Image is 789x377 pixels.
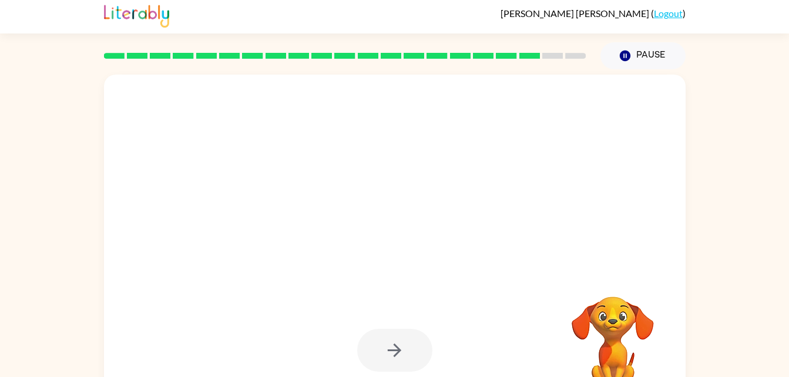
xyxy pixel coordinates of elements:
[501,8,651,19] span: [PERSON_NAME] [PERSON_NAME]
[600,42,686,69] button: Pause
[654,8,683,19] a: Logout
[104,2,169,28] img: Literably
[501,8,686,19] div: ( )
